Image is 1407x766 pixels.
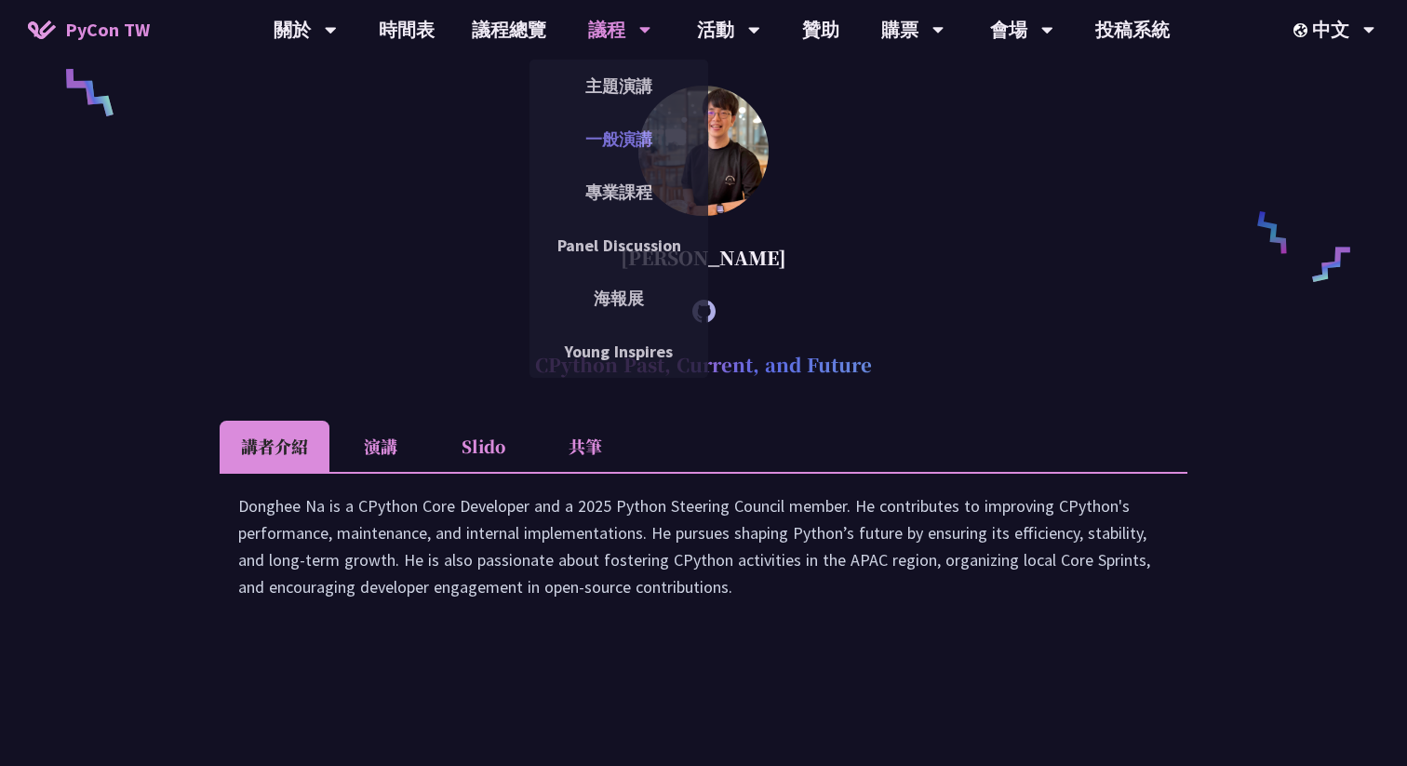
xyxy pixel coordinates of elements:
div: Donghee Na is a CPython Core Developer and a 2025 Python Steering Council member. He contributes ... [238,492,1169,619]
a: 海報展 [529,276,708,320]
span: PyCon TW [65,16,150,44]
img: Home icon of PyCon TW 2025 [28,20,56,39]
li: Slido [432,421,534,472]
li: 講者介紹 [220,421,329,472]
a: Young Inspires [529,329,708,373]
li: 演講 [329,421,432,472]
h2: CPython Past, Current, and Future [220,337,1187,393]
a: PyCon TW [9,7,168,53]
li: 共筆 [534,421,636,472]
a: 專業課程 [529,170,708,214]
img: Locale Icon [1293,23,1312,37]
a: 一般演講 [529,117,708,161]
div: [PERSON_NAME] [220,230,1187,286]
a: 主題演講 [529,64,708,108]
a: Panel Discussion [529,223,708,267]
